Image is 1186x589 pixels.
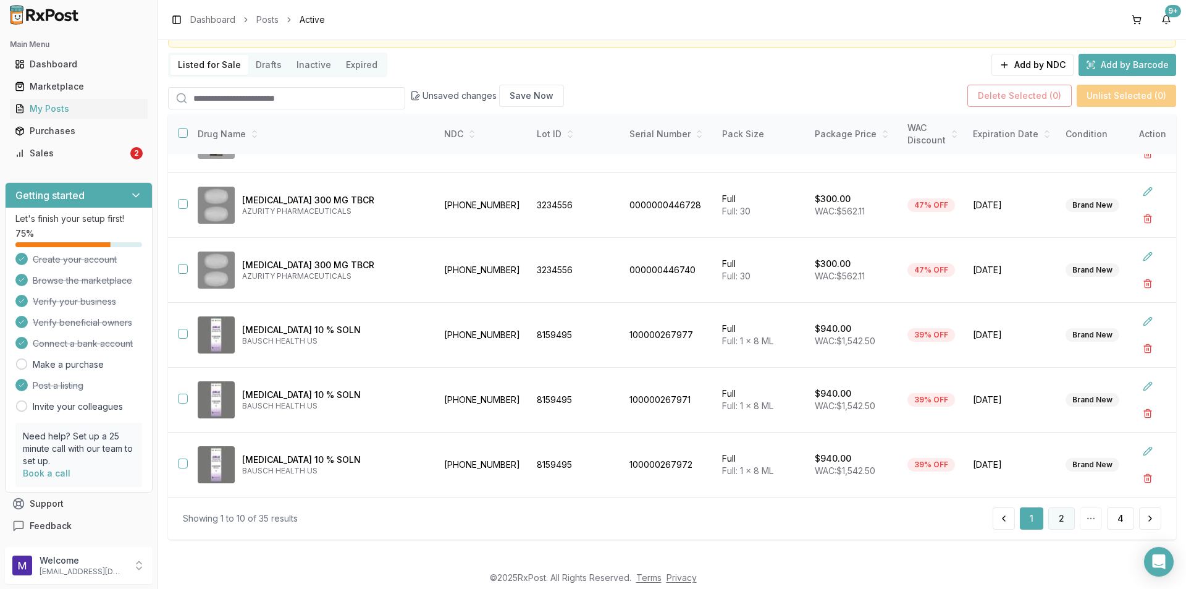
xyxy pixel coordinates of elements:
[1066,328,1119,342] div: Brand New
[40,554,125,567] p: Welcome
[30,520,72,532] span: Feedback
[1156,10,1176,30] button: 9+
[198,316,235,354] img: Jublia 10 % SOLN
[529,303,622,368] td: 8159495
[437,238,529,303] td: [PHONE_NUMBER]
[444,128,522,140] div: NDC
[973,264,1051,276] span: [DATE]
[529,238,622,303] td: 3234556
[907,263,955,277] div: 47% OFF
[636,572,662,583] a: Terms
[242,466,427,476] p: BAUSCH HEALTH US
[499,85,564,107] button: Save Now
[242,454,427,466] p: [MEDICAL_DATA] 10 % SOLN
[1066,263,1119,277] div: Brand New
[715,114,807,155] th: Pack Size
[907,198,955,212] div: 47% OFF
[1107,507,1134,530] button: 4
[907,122,958,146] div: WAC Discount
[1165,5,1181,17] div: 9+
[907,328,955,342] div: 39% OFF
[1137,180,1159,203] button: Edit
[1137,375,1159,397] button: Edit
[722,271,751,281] span: Full: 30
[242,324,427,336] p: [MEDICAL_DATA] 10 % SOLN
[722,400,773,411] span: Full: 1 x 8 ML
[715,173,807,238] td: Full
[33,274,132,287] span: Browse the marketplace
[529,368,622,433] td: 8159495
[242,401,427,411] p: BAUSCH HEALTH US
[1066,198,1119,212] div: Brand New
[1079,54,1176,76] button: Add by Barcode
[722,336,773,346] span: Full: 1 x 8 ML
[1137,245,1159,268] button: Edit
[437,173,529,238] td: [PHONE_NUMBER]
[33,253,117,266] span: Create your account
[1058,114,1151,155] th: Condition
[33,379,83,392] span: Post a listing
[5,121,153,141] button: Purchases
[907,393,955,407] div: 39% OFF
[242,206,427,216] p: AZURITY PHARMACEUTICALS
[973,394,1051,406] span: [DATE]
[907,458,955,472] div: 39% OFF
[10,98,148,120] a: My Posts
[300,14,325,26] span: Active
[629,128,707,140] div: Serial Number
[10,120,148,142] a: Purchases
[529,173,622,238] td: 3234556
[815,323,851,335] p: $940.00
[5,54,153,74] button: Dashboard
[622,173,715,238] td: 0000000446728
[537,128,615,140] div: Lot ID
[33,295,116,308] span: Verify your business
[198,187,235,224] img: Horizant 300 MG TBCR
[991,54,1074,76] button: Add by NDC
[973,199,1051,211] span: [DATE]
[5,515,153,537] button: Feedback
[5,77,153,96] button: Marketplace
[15,58,143,70] div: Dashboard
[33,358,104,371] a: Make a purchase
[190,14,325,26] nav: breadcrumb
[15,147,128,159] div: Sales
[242,271,427,281] p: AZURITY PHARMACEUTICALS
[815,400,875,411] span: WAC: $1,542.50
[1137,440,1159,462] button: Edit
[1137,310,1159,333] button: Edit
[198,446,235,483] img: Jublia 10 % SOLN
[815,452,851,465] p: $940.00
[622,238,715,303] td: 000000446740
[130,147,143,159] div: 2
[40,567,125,577] p: [EMAIL_ADDRESS][DOMAIN_NAME]
[815,206,865,216] span: WAC: $562.11
[242,259,427,271] p: [MEDICAL_DATA] 300 MG TBCR
[5,99,153,119] button: My Posts
[622,303,715,368] td: 100000267977
[1137,337,1159,360] button: Delete
[15,125,143,137] div: Purchases
[1048,507,1075,530] button: 2
[715,433,807,498] td: Full
[722,465,773,476] span: Full: 1 x 8 ML
[190,14,235,26] a: Dashboard
[5,493,153,515] button: Support
[815,193,851,205] p: $300.00
[10,40,148,49] h2: Main Menu
[1066,393,1119,407] div: Brand New
[15,80,143,93] div: Marketplace
[12,556,32,575] img: User avatar
[170,55,248,75] button: Listed for Sale
[815,336,875,346] span: WAC: $1,542.50
[622,368,715,433] td: 100000267971
[1137,402,1159,425] button: Delete
[1137,273,1159,295] button: Delete
[973,459,1051,471] span: [DATE]
[15,227,34,240] span: 75 %
[5,5,84,25] img: RxPost Logo
[815,465,875,476] span: WAC: $1,542.50
[23,430,135,467] p: Need help? Set up a 25 minute call with our team to set up.
[1137,467,1159,489] button: Delete
[289,55,339,75] button: Inactive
